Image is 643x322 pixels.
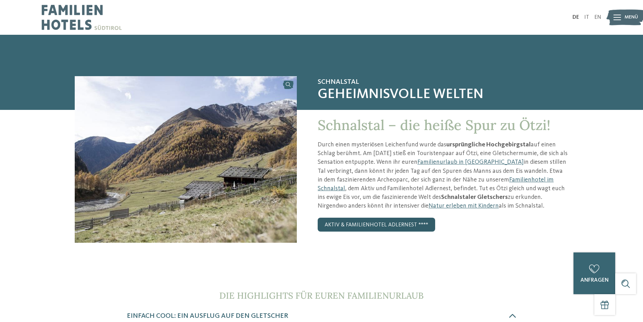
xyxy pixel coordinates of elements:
[573,252,615,294] a: anfragen
[318,86,568,103] span: Geheimnisvolle Welten
[318,140,568,211] p: Durch einen mysteriösen Leichenfund wurde das auf einen Schlag berühmt. Am [DATE] stieß ein Touri...
[446,142,531,148] strong: ursprüngliche Hochgebirgstal
[219,290,424,301] span: Die Highlights für euren Familienurlaub
[318,78,568,86] span: Schnalstal
[318,177,554,192] a: Familienhotel im Schnalstal
[625,14,638,21] span: Menü
[429,203,499,209] a: Natur erleben mit Kindern
[594,15,601,20] a: EN
[441,194,508,200] strong: Schnalstaler Gletschers
[584,15,589,20] a: IT
[572,15,579,20] a: DE
[417,159,524,165] a: Familienurlaub in [GEOGRAPHIC_DATA]
[75,76,297,243] img: Das Familienhotel im Schnalstal: richtig cool
[318,116,551,134] span: Schnalstal – die heiße Spur zu Ötzi!
[127,313,288,320] span: Einfach cool: ein Ausflug auf den Gletscher
[318,218,435,232] a: Aktiv & Familienhotel Adlernest ****
[580,277,609,283] span: anfragen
